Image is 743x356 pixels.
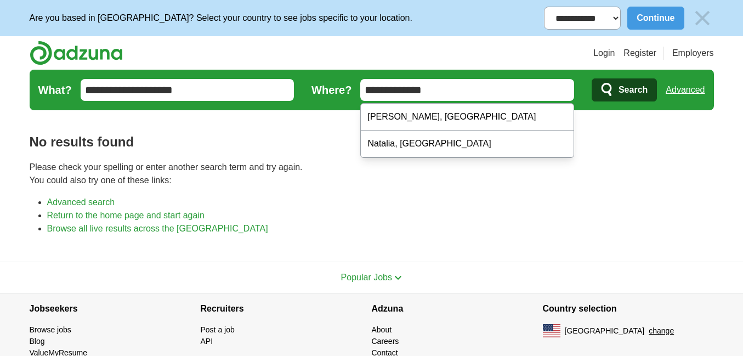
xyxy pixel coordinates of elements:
label: Where? [311,82,351,98]
a: Register [623,47,656,60]
p: Please check your spelling or enter another search term and try again. You could also try one of ... [30,161,714,187]
div: [PERSON_NAME], [GEOGRAPHIC_DATA] [361,104,574,131]
button: change [649,325,674,337]
a: Browse jobs [30,325,71,334]
a: API [201,337,213,346]
a: Blog [30,337,45,346]
img: icon_close_no_bg.svg [691,7,714,30]
a: Careers [372,337,399,346]
div: Natalia, [GEOGRAPHIC_DATA] [361,131,574,157]
a: Employers [672,47,714,60]
img: Adzuna logo [30,41,123,65]
a: Return to the home page and start again [47,211,205,220]
label: What? [38,82,72,98]
span: Search [619,79,648,101]
a: Login [593,47,615,60]
span: [GEOGRAPHIC_DATA] [565,325,645,337]
span: Popular Jobs [341,273,392,282]
p: Are you based in [GEOGRAPHIC_DATA]? Select your country to see jobs specific to your location. [30,12,412,25]
button: Search [592,78,657,101]
img: toggle icon [394,275,402,280]
img: US flag [543,324,560,337]
a: Browse all live results across the [GEOGRAPHIC_DATA] [47,224,268,233]
a: About [372,325,392,334]
h1: No results found [30,132,714,152]
a: Advanced search [47,197,115,207]
button: Continue [627,7,684,30]
a: Post a job [201,325,235,334]
a: Advanced [666,79,705,101]
h4: Country selection [543,293,714,324]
